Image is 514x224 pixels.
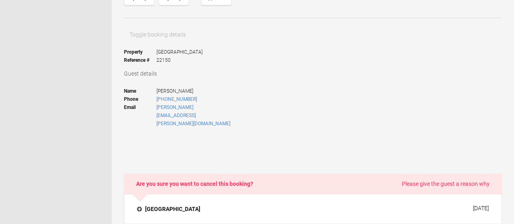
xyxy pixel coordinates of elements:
[124,174,502,194] h2: Are you sure you want to cancel this booking?
[156,48,203,56] span: [GEOGRAPHIC_DATA]
[124,87,156,95] strong: Name
[156,104,230,126] a: [PERSON_NAME][EMAIL_ADDRESS][PERSON_NAME][DOMAIN_NAME]
[124,103,156,128] strong: Email
[473,205,489,211] div: [DATE]
[124,70,502,78] h3: Guest details
[124,95,156,103] strong: Phone
[130,200,495,217] button: [GEOGRAPHIC_DATA] [DATE]
[124,56,156,64] strong: Reference #
[156,96,197,102] a: [PHONE_NUMBER]
[156,56,203,64] span: 22150
[156,87,232,95] span: [PERSON_NAME]
[402,180,490,188] span: Please give the guest a reason why
[124,48,156,56] strong: Property
[124,26,191,43] button: Toggle booking details
[137,205,200,213] h4: [GEOGRAPHIC_DATA]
